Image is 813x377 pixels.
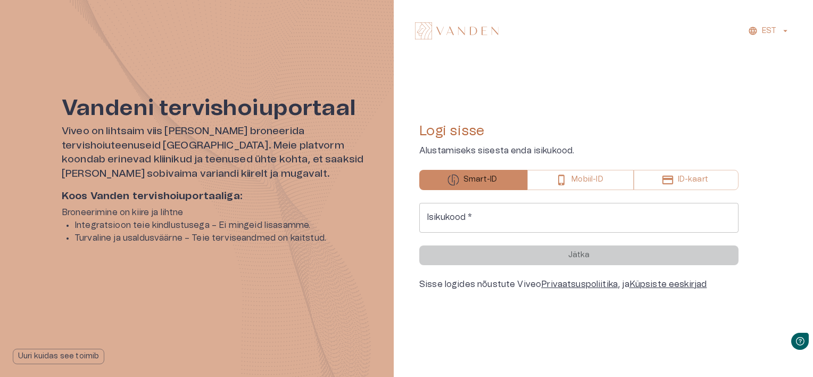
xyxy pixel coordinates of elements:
p: Alustamiseks sisesta enda isikukood. [419,144,739,157]
button: Uuri kuidas see toimib [13,349,104,364]
iframe: Help widget launcher [730,329,813,358]
button: Mobiil-ID [527,170,633,190]
p: ID-kaart [678,174,708,185]
p: Smart-ID [463,174,497,185]
img: Vanden logo [415,22,499,39]
button: ID-kaart [634,170,739,190]
h4: Logi sisse [419,122,739,140]
p: EST [762,26,776,37]
a: Küpsiste eeskirjad [629,280,707,289]
a: Privaatsuspoliitika [541,280,618,289]
button: Smart-ID [419,170,527,190]
p: Mobiil-ID [571,174,603,185]
div: Sisse logides nõustute Viveo , ja [419,278,739,291]
button: EST [746,23,792,39]
p: Uuri kuidas see toimib [18,351,99,362]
